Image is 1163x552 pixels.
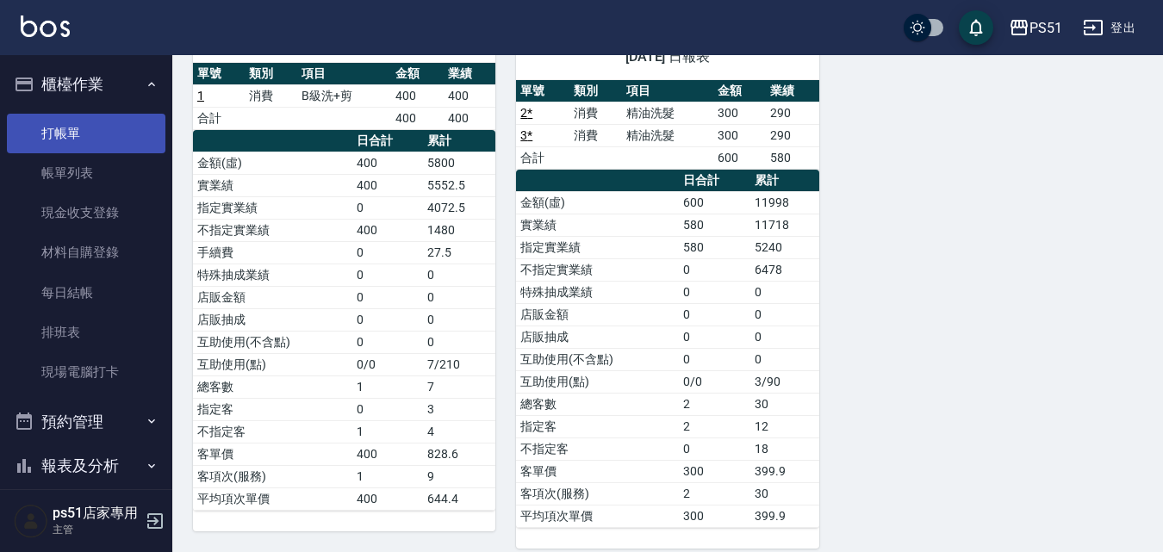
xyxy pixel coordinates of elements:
[193,264,352,286] td: 特殊抽成業績
[516,80,818,170] table: a dense table
[423,308,496,331] td: 0
[423,241,496,264] td: 27.5
[7,62,165,107] button: 櫃檯作業
[622,102,713,124] td: 精油洗髮
[193,196,352,219] td: 指定實業績
[750,370,819,393] td: 3/90
[193,63,495,130] table: a dense table
[516,236,678,258] td: 指定實業績
[516,482,678,505] td: 客項次(服務)
[516,80,569,102] th: 單號
[679,236,750,258] td: 580
[516,191,678,214] td: 金額(虛)
[713,80,766,102] th: 金額
[569,80,622,102] th: 類別
[516,303,678,326] td: 店販金額
[423,264,496,286] td: 0
[1002,10,1069,46] button: PS51
[352,308,423,331] td: 0
[423,420,496,443] td: 4
[750,281,819,303] td: 0
[21,16,70,37] img: Logo
[352,130,423,152] th: 日合計
[245,63,296,85] th: 類別
[7,488,165,533] button: 客戶管理
[516,281,678,303] td: 特殊抽成業績
[679,482,750,505] td: 2
[7,273,165,313] a: 每日結帳
[297,63,392,85] th: 項目
[750,505,819,527] td: 399.9
[444,107,495,129] td: 400
[423,286,496,308] td: 0
[516,258,678,281] td: 不指定實業績
[193,443,352,465] td: 客單價
[53,505,140,522] h5: ps51店家專用
[516,348,678,370] td: 互助使用(不含點)
[193,465,352,487] td: 客項次(服務)
[679,393,750,415] td: 2
[750,415,819,437] td: 12
[679,326,750,348] td: 0
[193,63,245,85] th: 單號
[516,214,678,236] td: 實業績
[516,326,678,348] td: 店販抽成
[193,174,352,196] td: 實業績
[352,219,423,241] td: 400
[352,465,423,487] td: 1
[352,264,423,286] td: 0
[7,193,165,233] a: 現金收支登錄
[516,370,678,393] td: 互助使用(點)
[423,487,496,510] td: 644.4
[352,443,423,465] td: 400
[352,487,423,510] td: 400
[423,353,496,375] td: 7/210
[444,84,495,107] td: 400
[352,398,423,420] td: 0
[516,437,678,460] td: 不指定客
[766,102,818,124] td: 290
[766,146,818,169] td: 580
[7,233,165,272] a: 材料自購登錄
[679,348,750,370] td: 0
[444,63,495,85] th: 業績
[516,146,569,169] td: 合計
[750,437,819,460] td: 18
[193,398,352,420] td: 指定客
[569,102,622,124] td: 消費
[679,415,750,437] td: 2
[622,124,713,146] td: 精油洗髮
[352,331,423,353] td: 0
[423,219,496,241] td: 1480
[352,196,423,219] td: 0
[750,326,819,348] td: 0
[1076,12,1142,44] button: 登出
[193,487,352,510] td: 平均項次單價
[245,84,296,107] td: 消費
[193,420,352,443] td: 不指定客
[750,482,819,505] td: 30
[193,107,245,129] td: 合計
[391,107,443,129] td: 400
[959,10,993,45] button: save
[750,303,819,326] td: 0
[352,152,423,174] td: 400
[622,80,713,102] th: 項目
[679,460,750,482] td: 300
[679,258,750,281] td: 0
[193,353,352,375] td: 互助使用(點)
[679,437,750,460] td: 0
[423,331,496,353] td: 0
[352,375,423,398] td: 1
[750,258,819,281] td: 6478
[679,191,750,214] td: 600
[7,153,165,193] a: 帳單列表
[750,460,819,482] td: 399.9
[750,170,819,192] th: 累計
[713,102,766,124] td: 300
[516,460,678,482] td: 客單價
[7,114,165,153] a: 打帳單
[193,219,352,241] td: 不指定實業績
[391,84,443,107] td: 400
[193,286,352,308] td: 店販金額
